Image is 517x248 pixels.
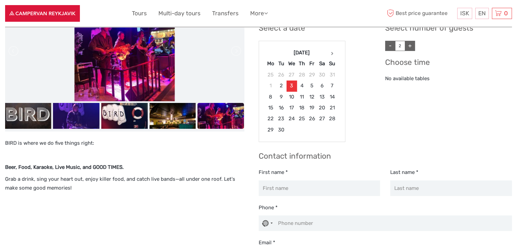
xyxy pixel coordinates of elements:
p: Grab a drink, sing your heart out, enjoy killer food, and catch live bands—all under one roof. Le... [5,175,244,192]
td: 7 [327,81,337,91]
td: 2 [276,81,286,91]
label: First name * [259,169,288,176]
a: Transfers [212,8,239,18]
img: e8d431c70c3b4032b5aba6a0d81a401e_slider_thumbnail.jpg [197,103,244,129]
div: No available tables [385,75,512,82]
img: Scandinavian Travel [5,5,80,22]
th: [DATE] [276,47,327,58]
span: ISK [460,10,469,17]
label: Last name * [390,169,418,176]
td: 27 [317,113,327,124]
label: Phone * [259,204,278,211]
button: Selected country [259,216,276,231]
a: Multi-day tours [158,8,201,18]
td: 6 [317,81,327,91]
h3: Choose time [385,58,512,67]
td: 1 [265,81,276,91]
input: Last name [390,180,512,196]
td: 30 [317,69,327,80]
td: 19 [307,103,317,113]
input: Phone number [259,215,512,231]
h3: Contact information [259,152,512,161]
td: 25 [265,69,276,80]
td: 21 [327,103,337,113]
img: 9bae2f763cff4717bf0d4fdc3ad89822_slider_thumbnail.jpg [53,103,100,129]
td: 14 [327,91,337,102]
td: 3 [286,81,297,91]
td: 5 [307,81,317,91]
span: 0 [503,10,509,17]
th: Fr [307,58,317,69]
td: 28 [297,69,307,80]
td: 4 [297,81,307,91]
strong: Beer, Food, Karaoke, Live Music, and GOOD TIMES. [5,164,124,170]
td: 13 [317,91,327,102]
img: 48c83f74568b4a6784d70198867e3c04_slider_thumbnail.jpg [101,103,148,129]
button: Open LiveChat chat widget [78,11,86,19]
p: We're away right now. Please check back later! [10,12,77,17]
a: More [250,8,268,18]
td: 11 [297,91,307,102]
input: First name [259,180,380,196]
td: 29 [307,69,317,80]
td: 24 [286,113,297,124]
th: Tu [276,58,286,69]
td: 20 [317,103,327,113]
th: Mo [265,58,276,69]
a: + [405,41,415,51]
th: Su [327,58,337,69]
td: 26 [307,113,317,124]
label: Email * [259,239,275,246]
img: e8d431c70c3b4032b5aba6a0d81a401e_main_slider.jpg [74,1,175,101]
td: 29 [265,124,276,135]
td: 28 [327,113,337,124]
td: 22 [265,113,276,124]
h3: Select a date [259,23,371,33]
td: 10 [286,91,297,102]
th: Sa [317,58,327,69]
a: - [385,41,395,51]
td: 9 [276,91,286,102]
th: We [286,58,297,69]
td: 26 [276,69,286,80]
img: 73ca954f7c6644f6976d6f800f700017_slider_thumbnail.jpg [149,103,196,129]
td: 23 [276,113,286,124]
td: 25 [297,113,307,124]
a: Tours [132,8,147,18]
h3: Select number of guests [385,23,512,33]
th: Th [297,58,307,69]
td: 12 [307,91,317,102]
td: 8 [265,91,276,102]
span: Best price guarantee [385,8,455,19]
td: 18 [297,103,307,113]
td: 16 [276,103,286,113]
td: 27 [286,69,297,80]
td: 31 [327,69,337,80]
td: 17 [286,103,297,113]
p: BIRD is where we do five things right: [5,139,244,148]
div: EN [475,8,489,19]
td: 30 [276,124,286,135]
td: 15 [265,103,276,113]
img: 9e1272b4edb64b7998c4b1fd1e7ce64a_slider_thumbnail.jpg [5,103,51,129]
